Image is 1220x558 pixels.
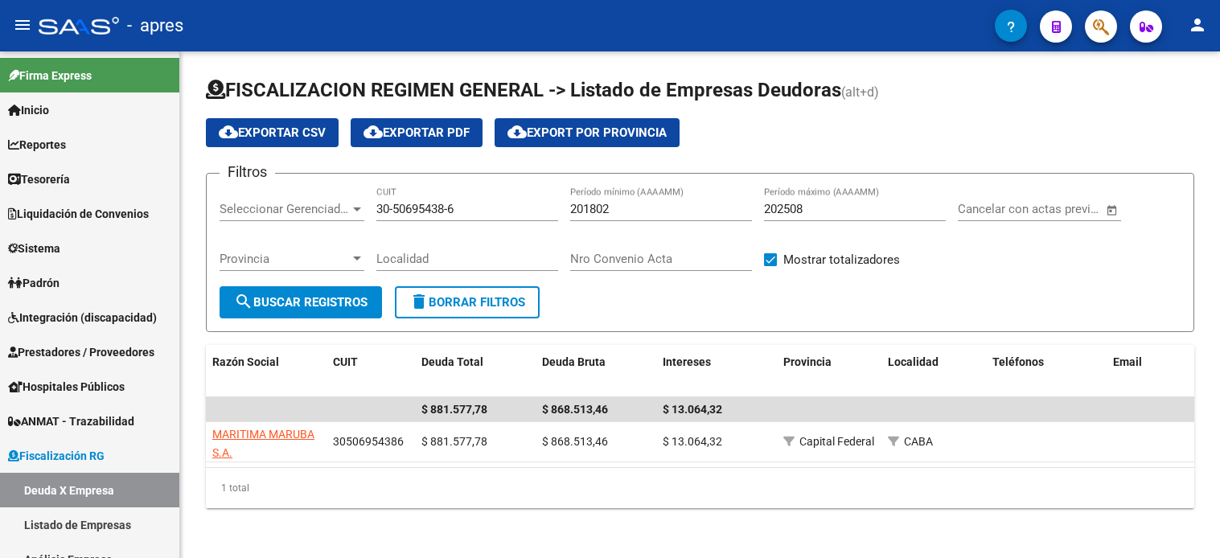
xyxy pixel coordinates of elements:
[220,252,350,266] span: Provincia
[8,136,66,154] span: Reportes
[8,274,60,292] span: Padrón
[8,378,125,396] span: Hospitales Públicos
[8,240,60,257] span: Sistema
[395,286,540,318] button: Borrar Filtros
[421,355,483,368] span: Deuda Total
[663,403,722,416] span: $ 13.064,32
[8,343,154,361] span: Prestadores / Proveedores
[799,435,874,448] span: Capital Federal
[8,309,157,326] span: Integración (discapacidad)
[327,345,415,398] datatable-header-cell: CUIT
[421,403,487,416] span: $ 881.577,78
[542,355,606,368] span: Deuda Bruta
[219,125,326,140] span: Exportar CSV
[206,79,841,101] span: FISCALIZACION REGIMEN GENERAL -> Listado de Empresas Deudoras
[8,67,92,84] span: Firma Express
[220,286,382,318] button: Buscar Registros
[783,250,900,269] span: Mostrar totalizadores
[212,355,279,368] span: Razón Social
[364,125,470,140] span: Exportar PDF
[415,345,536,398] datatable-header-cell: Deuda Total
[127,8,183,43] span: - apres
[364,122,383,142] mat-icon: cloud_download
[663,355,711,368] span: Intereses
[783,355,832,368] span: Provincia
[8,447,105,465] span: Fiscalización RG
[206,118,339,147] button: Exportar CSV
[421,435,487,448] span: $ 881.577,78
[351,118,483,147] button: Exportar PDF
[1103,201,1121,220] button: Open calendar
[663,435,722,448] span: $ 13.064,32
[206,468,1194,508] div: 1 total
[220,202,350,216] span: Seleccionar Gerenciador
[542,435,608,448] span: $ 868.513,46
[888,355,939,368] span: Localidad
[8,205,149,223] span: Liquidación de Convenios
[507,122,527,142] mat-icon: cloud_download
[536,345,656,398] datatable-header-cell: Deuda Bruta
[219,122,238,142] mat-icon: cloud_download
[8,170,70,188] span: Tesorería
[212,428,314,459] span: MARITIMA MARUBA S.A.
[542,403,608,416] span: $ 868.513,46
[656,345,777,398] datatable-header-cell: Intereses
[841,84,879,100] span: (alt+d)
[1165,503,1204,542] iframe: Intercom live chat
[206,345,327,398] datatable-header-cell: Razón Social
[234,292,253,311] mat-icon: search
[234,295,368,310] span: Buscar Registros
[333,355,358,368] span: CUIT
[904,435,933,448] span: CABA
[8,412,134,430] span: ANMAT - Trazabilidad
[409,292,429,311] mat-icon: delete
[495,118,680,147] button: Export por Provincia
[992,355,1044,368] span: Teléfonos
[13,15,32,35] mat-icon: menu
[507,125,667,140] span: Export por Provincia
[409,295,525,310] span: Borrar Filtros
[1188,15,1207,35] mat-icon: person
[1113,355,1142,368] span: Email
[333,435,404,448] span: 30506954386
[986,345,1107,398] datatable-header-cell: Teléfonos
[8,101,49,119] span: Inicio
[881,345,986,398] datatable-header-cell: Localidad
[777,345,881,398] datatable-header-cell: Provincia
[220,161,275,183] h3: Filtros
